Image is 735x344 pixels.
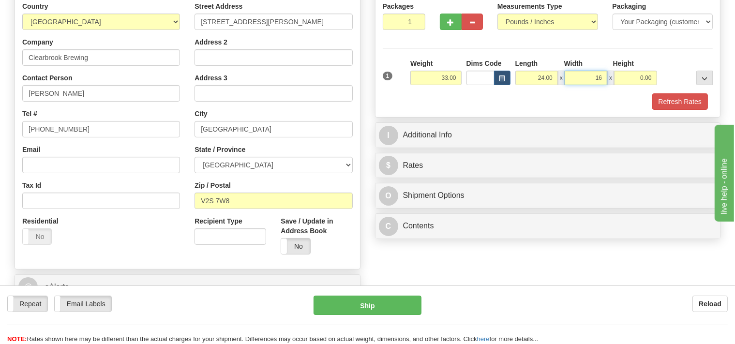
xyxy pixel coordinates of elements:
[7,335,27,343] span: NOTE:
[379,186,398,206] span: O
[22,145,40,154] label: Email
[195,145,245,154] label: State / Province
[383,72,393,80] span: 1
[22,109,37,119] label: Tel #
[195,37,227,47] label: Address 2
[45,283,69,291] span: eAlerts
[379,126,398,145] span: I
[379,186,717,206] a: OShipment Options
[696,71,713,85] div: ...
[195,216,242,226] label: Recipient Type
[314,296,421,315] button: Ship
[652,93,708,110] button: Refresh Rates
[7,6,90,17] div: live help - online
[564,59,583,68] label: Width
[195,1,242,11] label: Street Address
[379,216,717,236] a: CContents
[558,71,565,85] span: x
[383,1,414,11] label: Packages
[379,156,398,175] span: $
[699,300,721,308] b: Reload
[281,239,310,254] label: No
[692,296,728,312] button: Reload
[22,73,72,83] label: Contact Person
[410,59,433,68] label: Weight
[18,277,357,297] a: @ eAlerts
[22,180,41,190] label: Tax Id
[23,229,51,244] label: No
[22,216,59,226] label: Residential
[379,217,398,236] span: C
[713,122,734,221] iframe: chat widget
[613,59,634,68] label: Height
[55,296,111,312] label: Email Labels
[477,335,490,343] a: here
[515,59,538,68] label: Length
[379,156,717,176] a: $Rates
[22,1,48,11] label: Country
[195,14,352,30] input: Enter a location
[281,216,352,236] label: Save / Update in Address Book
[607,71,614,85] span: x
[8,296,47,312] label: Repeat
[195,109,207,119] label: City
[613,1,646,11] label: Packaging
[22,37,53,47] label: Company
[497,1,562,11] label: Measurements Type
[466,59,502,68] label: Dims Code
[379,125,717,145] a: IAdditional Info
[18,277,38,297] span: @
[195,73,227,83] label: Address 3
[195,180,231,190] label: Zip / Postal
